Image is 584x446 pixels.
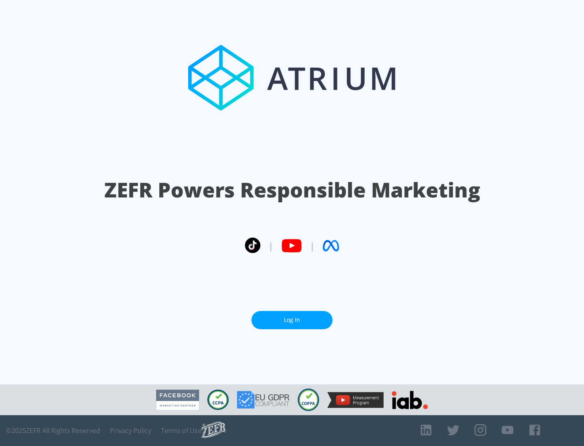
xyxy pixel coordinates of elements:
img: YouTube Measurement Program [327,392,384,408]
img: IAB [392,391,428,409]
img: GDPR Compliant [237,391,290,409]
span: | [268,240,273,252]
span: © 2025 ZEFR All Rights Reserved [6,427,100,435]
img: CCPA Compliant [207,390,229,410]
span: | [310,240,315,252]
h1: ZEFR Powers Responsible Marketing [104,176,480,204]
a: Privacy Policy [110,427,151,435]
a: Log In [251,311,333,329]
a: Terms of Use [161,427,202,435]
img: COPPA Compliant [298,388,319,411]
img: Facebook Marketing Partner [156,390,199,410]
